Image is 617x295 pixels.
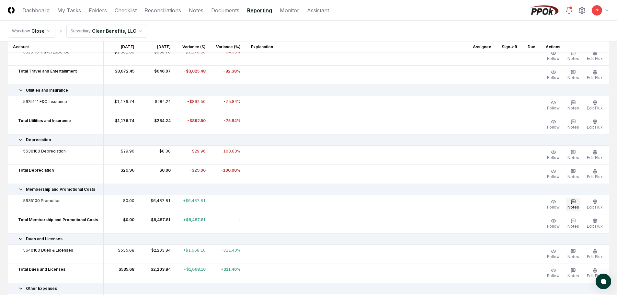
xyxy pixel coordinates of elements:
[567,205,579,210] span: Notes
[547,125,560,130] span: Follow
[541,41,609,52] th: Actions
[546,118,561,131] button: Follow
[547,174,560,179] span: Follow
[587,224,603,229] span: Edit Flux
[591,5,603,16] button: RG
[567,56,579,61] span: Notes
[176,264,211,283] td: +$1,668.16
[586,148,604,162] button: Edit Flux
[18,267,65,272] span: Total Dues and Licenses
[23,148,66,154] span: 5630100 Depreciation
[23,247,73,253] span: 5640100 Dues & Licenses
[587,75,603,80] span: Edit Flux
[8,25,147,38] nav: breadcrumb
[104,41,140,52] th: [DATE]
[586,118,604,131] button: Edit Flux
[140,41,176,52] th: [DATE]
[566,247,580,261] button: Notes
[566,49,580,63] button: Notes
[567,224,579,229] span: Notes
[26,137,51,143] span: Depreciation
[546,148,561,162] button: Follow
[211,6,239,14] a: Documents
[546,217,561,231] button: Follow
[104,165,140,184] td: $29.96
[176,145,211,165] td: -$29.96
[587,125,603,130] span: Edit Flux
[587,56,603,61] span: Edit Flux
[546,68,561,82] button: Follow
[567,254,579,259] span: Notes
[547,273,560,278] span: Follow
[104,115,140,134] td: $1,176.74
[211,165,246,184] td: -100.00%
[211,115,246,134] td: -75.84%
[468,41,497,52] th: Assignee
[547,56,560,61] span: Follow
[567,174,579,179] span: Notes
[546,99,561,112] button: Follow
[586,267,604,280] button: Edit Flux
[596,274,611,289] button: atlas-launcher
[566,167,580,181] button: Notes
[18,167,54,173] span: Total Depreciation
[104,65,140,85] td: $3,672.45
[211,41,246,52] th: Variance (%)
[26,236,63,242] span: Dues and Licenses
[566,267,580,280] button: Notes
[546,49,561,63] button: Follow
[22,6,50,14] a: Dashboard
[246,41,468,52] th: Explanation
[115,6,137,14] a: Checklist
[176,115,211,134] td: -$892.50
[566,148,580,162] button: Notes
[586,99,604,112] button: Edit Flux
[189,6,203,14] a: Notes
[566,217,580,231] button: Notes
[547,205,560,210] span: Follow
[586,167,604,181] button: Edit Flux
[211,264,246,283] td: +311.40%
[247,6,272,14] a: Reporting
[567,125,579,130] span: Notes
[587,254,603,259] span: Edit Flux
[140,96,176,115] td: $284.24
[211,65,246,85] td: -82.38%
[587,174,603,179] span: Edit Flux
[587,273,603,278] span: Edit Flux
[8,7,15,14] img: Logo
[587,106,603,110] span: Edit Flux
[586,68,604,82] button: Edit Flux
[546,247,561,261] button: Follow
[104,214,140,233] td: $0.00
[586,247,604,261] button: Edit Flux
[140,244,176,264] td: $2,203.84
[211,145,246,165] td: -100.00%
[566,68,580,82] button: Notes
[307,6,329,14] a: Assistant
[586,198,604,211] button: Edit Flux
[546,198,561,211] button: Follow
[529,5,560,16] img: PPOk logo
[176,244,211,264] td: +$1,668.16
[104,46,140,65] td: $1,801.66
[280,6,299,14] a: Monitor
[211,244,246,264] td: +311.40%
[547,254,560,259] span: Follow
[211,195,246,214] td: -
[12,28,30,34] div: Workflow
[546,267,561,280] button: Follow
[567,106,579,110] span: Notes
[26,87,68,93] span: Utilities and Insurance
[18,68,77,74] span: Total Travel and Entertainment
[104,195,140,214] td: $0.00
[567,75,579,80] span: Notes
[104,96,140,115] td: $1,176.74
[71,28,91,34] div: Subsidiary
[497,41,522,52] th: Sign-off
[140,264,176,283] td: $2,203.84
[546,167,561,181] button: Follow
[567,273,579,278] span: Notes
[176,65,211,85] td: -$3,025.48
[23,198,61,204] span: 5635100 Promotion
